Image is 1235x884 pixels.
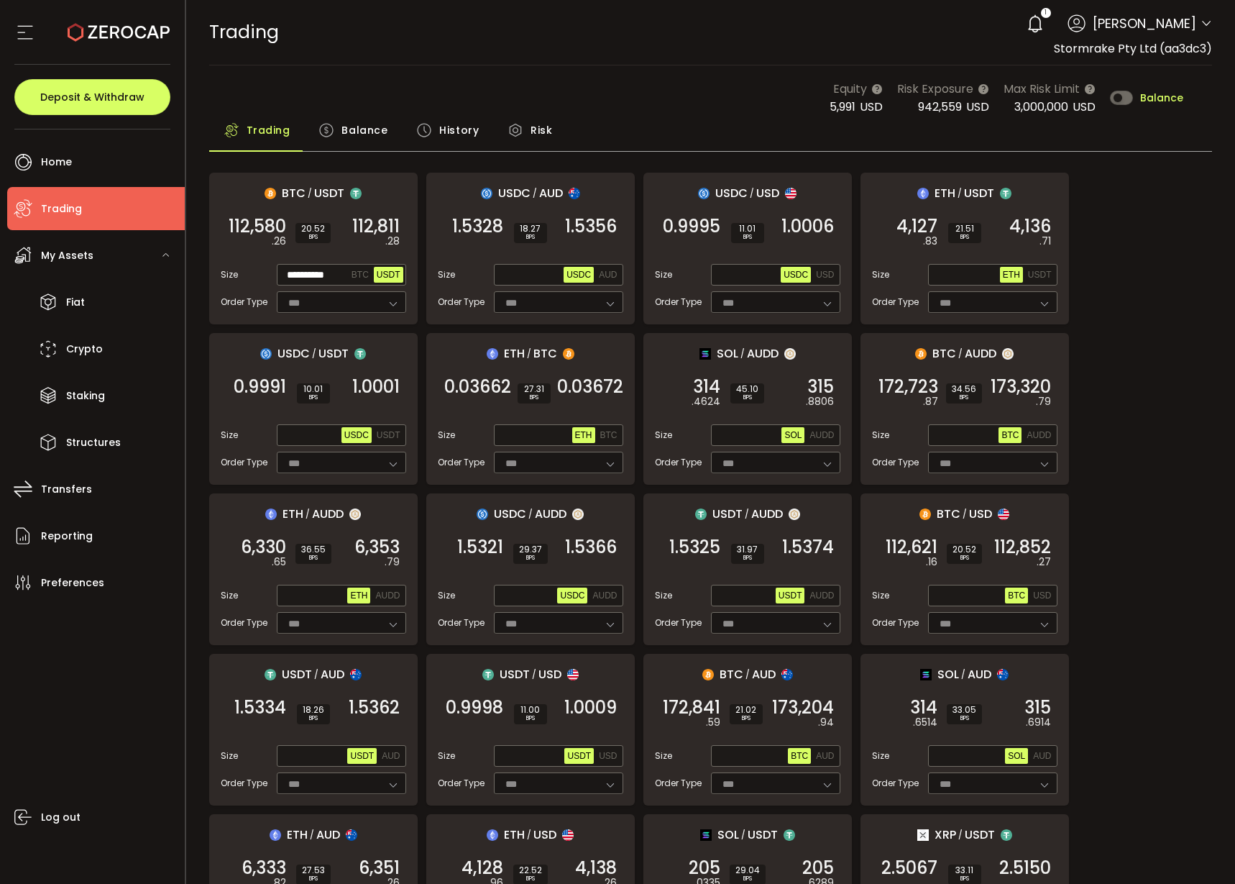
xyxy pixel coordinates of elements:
span: USD [816,270,834,280]
span: Order Type [655,296,702,309]
span: AUDD [809,430,834,440]
i: BPS [303,714,324,723]
span: AUDD [1027,430,1051,440]
img: btc_portfolio.svg [265,188,276,199]
span: AUD [1033,751,1051,761]
span: SOL [937,665,959,683]
img: usdt_portfolio.svg [350,188,362,199]
i: BPS [952,393,976,402]
span: AUDD [592,591,617,601]
span: USDT [314,184,344,202]
span: 33.05 [952,706,976,714]
span: Stormrake Pty Ltd (aa3dc3) [1054,40,1212,57]
span: 21.02 [735,706,757,714]
img: btc_portfolio.svg [563,348,574,360]
img: eth_portfolio.svg [487,829,498,841]
i: BPS [519,554,542,562]
span: USDC [715,184,748,202]
span: Size [872,589,889,602]
span: ETH [1003,270,1020,280]
button: USD [1030,588,1054,603]
em: / [528,508,533,521]
span: USD [1073,99,1096,115]
img: usdc_portfolio.svg [260,348,272,360]
em: .4624 [692,394,720,409]
span: [PERSON_NAME] [1093,14,1196,33]
span: Size [438,429,455,442]
span: Size [438,589,455,602]
span: 29.37 [519,545,542,554]
span: BTC [1008,591,1025,601]
span: 20.52 [952,545,976,554]
span: USD [538,665,561,683]
span: Order Type [438,456,485,469]
i: BPS [952,554,976,562]
button: USDC [557,588,587,603]
span: Size [221,749,238,762]
button: USDT [374,267,403,283]
img: usdc_portfolio.svg [698,188,710,199]
button: SOL [781,427,804,443]
button: BTC [349,267,372,283]
span: USDT [779,591,802,601]
span: AUD [321,665,344,683]
span: 10.01 [303,385,324,393]
span: USDC [344,430,369,440]
button: USDT [776,588,805,603]
span: Order Type [655,777,702,790]
span: 0.9995 [663,219,720,234]
img: zuPXiwguUFiBOIQyqLOiXsnnNitlx7q4LCwEbLHADjIpTka+Lip0HH8D0VTrd02z+wEAAAAASUVORK5CYII= [349,509,361,520]
i: BPS [520,714,541,723]
span: AUDD [751,505,783,523]
span: 1.5374 [782,540,834,555]
span: 112,811 [352,219,400,234]
button: AUDD [807,427,837,443]
img: usd_portfolio.svg [567,669,579,680]
img: usd_portfolio.svg [562,829,574,841]
em: / [314,668,318,681]
img: aud_portfolio.svg [346,829,357,841]
span: Equity [833,80,867,98]
em: .6514 [913,715,937,730]
span: Order Type [221,616,267,629]
img: sol_portfolio.png [700,829,712,841]
span: 1.5362 [349,701,400,715]
span: 0.9991 [234,380,286,394]
span: 20.52 [301,224,325,233]
span: 18.26 [303,706,324,714]
span: Preferences [41,573,104,593]
span: Risk Exposure [897,80,973,98]
img: zuPXiwguUFiBOIQyqLOiXsnnNitlx7q4LCwEbLHADjIpTka+Lip0HH8D0VTrd02z+wEAAAAASUVORK5CYII= [572,509,584,520]
span: 0.03662 [444,380,511,394]
span: 1.5356 [565,219,617,234]
span: USDC [784,270,808,280]
span: 1.0006 [781,219,834,234]
img: btc_portfolio.svg [919,509,931,520]
span: 315 [1024,701,1051,715]
span: Order Type [655,616,702,629]
i: BPS [954,233,975,242]
em: / [745,668,750,681]
span: 0.03672 [557,380,623,394]
img: aud_portfolio.svg [569,188,580,199]
span: AUD [816,751,834,761]
span: 314 [693,380,720,394]
span: 112,580 [229,219,286,234]
span: AUDD [375,591,400,601]
span: BTC [352,270,369,280]
button: BTC [597,427,620,443]
button: USDC [781,267,811,283]
span: Order Type [872,777,919,790]
em: .94 [818,715,834,730]
span: 1.5325 [669,540,720,555]
em: / [308,187,312,200]
span: 172,723 [878,380,938,394]
span: Structures [66,432,121,453]
span: ETH [283,505,303,523]
span: USD [969,505,992,523]
img: usdt_portfolio.svg [695,509,707,520]
span: 27.31 [523,385,545,393]
span: AUDD [535,505,566,523]
span: AUD [599,270,617,280]
span: 173,320 [991,380,1051,394]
